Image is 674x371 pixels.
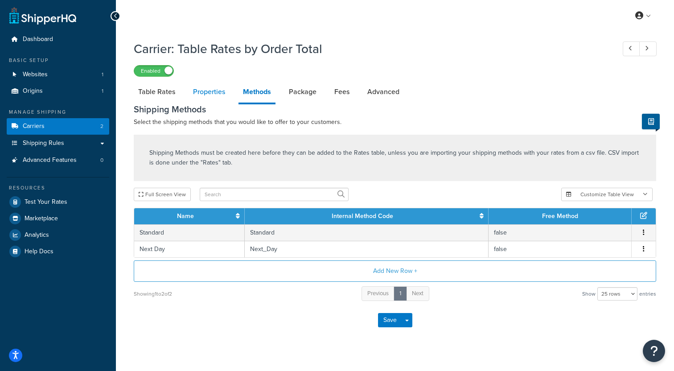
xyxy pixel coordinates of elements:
[189,81,230,103] a: Properties
[245,224,489,241] td: Standard
[7,118,109,135] li: Carriers
[134,188,191,201] button: Full Screen View
[102,71,103,78] span: 1
[363,81,404,103] a: Advanced
[489,241,632,257] td: false
[489,224,632,241] td: false
[7,243,109,260] a: Help Docs
[406,286,429,301] a: Next
[639,41,657,56] a: Next Record
[23,123,45,130] span: Carriers
[7,108,109,116] div: Manage Shipping
[23,36,53,43] span: Dashboard
[149,148,641,168] p: Shipping Methods must be created here before they can be added to the Rates table, unless you are...
[7,184,109,192] div: Resources
[7,66,109,83] li: Websites
[134,66,173,76] label: Enabled
[7,83,109,99] li: Origins
[7,118,109,135] a: Carriers2
[7,31,109,48] a: Dashboard
[134,117,656,128] p: Select the shipping methods that you would like to offer to your customers.
[25,231,49,239] span: Analytics
[134,241,245,257] td: Next Day
[7,57,109,64] div: Basic Setup
[134,104,656,114] h3: Shipping Methods
[7,210,109,227] a: Marketplace
[134,224,245,241] td: Standard
[134,260,656,282] button: Add New Row +
[25,215,58,223] span: Marketplace
[7,135,109,152] a: Shipping Rules
[639,288,656,300] span: entries
[643,340,665,362] button: Open Resource Center
[362,286,395,301] a: Previous
[23,157,77,164] span: Advanced Features
[642,114,660,129] button: Show Help Docs
[284,81,321,103] a: Package
[134,288,172,300] div: Showing 1 to 2 of 2
[23,87,43,95] span: Origins
[25,248,53,256] span: Help Docs
[330,81,354,103] a: Fees
[245,241,489,257] td: Next_Day
[623,41,640,56] a: Previous Record
[7,152,109,169] a: Advanced Features0
[23,140,64,147] span: Shipping Rules
[25,198,67,206] span: Test Your Rates
[23,71,48,78] span: Websites
[378,313,402,327] button: Save
[7,194,109,210] a: Test Your Rates
[561,188,653,201] button: Customize Table View
[238,81,275,104] a: Methods
[134,40,606,58] h1: Carrier: Table Rates by Order Total
[367,289,389,297] span: Previous
[412,289,423,297] span: Next
[200,188,349,201] input: Search
[100,157,103,164] span: 0
[394,286,407,301] a: 1
[100,123,103,130] span: 2
[7,152,109,169] li: Advanced Features
[582,288,596,300] span: Show
[102,87,103,95] span: 1
[7,227,109,243] a: Analytics
[489,208,632,224] th: Free Method
[7,66,109,83] a: Websites1
[332,211,393,221] a: Internal Method Code
[7,83,109,99] a: Origins1
[134,81,180,103] a: Table Rates
[177,211,194,221] a: Name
